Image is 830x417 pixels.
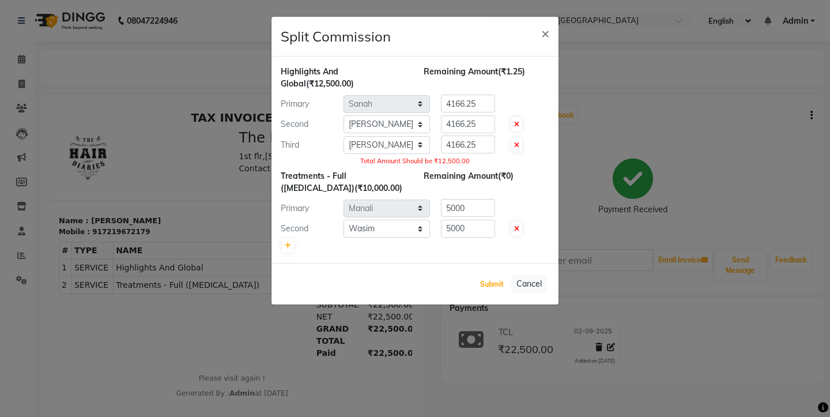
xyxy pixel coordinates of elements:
[301,121,325,131] div: Date :
[272,223,344,235] div: Second
[7,267,353,277] p: Please visit again !
[7,170,20,187] td: 2
[187,23,354,40] h3: The Hair Diaries
[424,171,498,181] span: Remaining Amount
[272,98,344,110] div: Primary
[258,205,309,217] div: NET
[272,118,344,130] div: Second
[498,66,525,77] span: (₹1.25)
[20,170,61,187] td: SERVICE
[219,153,274,170] td: ₹12,500.00
[309,241,360,253] div: ₹22,500.00
[40,121,98,131] div: 917219672179
[274,153,299,170] td: 1
[281,66,338,89] span: Highlights And Global
[187,57,354,69] p: Contact : [PHONE_NUMBER]
[219,136,274,153] th: RATE
[354,183,402,193] span: (₹10,000.00)
[309,193,360,205] div: ₹22,500.00
[20,153,61,170] td: SERVICE
[62,136,220,153] th: NAME
[258,193,309,205] div: SUBTOTAL
[258,241,309,253] div: Paid
[281,156,549,166] div: Total Amount Should be ₹12,500.00
[178,283,203,291] span: Admin
[20,136,61,153] th: TYPE
[306,78,354,89] span: (₹12,500.00)
[187,44,354,57] p: 1st flr,[STREET_ADDRESS]
[219,170,274,187] td: ₹10,000.00
[272,202,344,215] div: Primary
[281,26,391,47] h4: Split Commission
[299,136,353,153] th: PRICE
[274,136,299,153] th: QTY
[299,170,353,187] td: ₹10,000.00
[511,275,547,293] button: Cancel
[187,109,354,121] p: Invoice : V/2025-26/0751
[498,171,514,181] span: (₹0)
[7,121,38,131] div: Mobile :
[7,109,173,121] p: Name : [PERSON_NAME]
[532,17,559,49] button: Close
[64,173,217,185] span: Treatments - Full ([MEDICAL_DATA])
[541,24,549,42] span: ×
[327,121,353,131] div: [DATE]
[281,171,354,193] span: Treatments - Full ([MEDICAL_DATA])
[272,139,344,151] div: Third
[7,5,353,18] h2: TAX INVOICE
[7,282,353,292] div: Generated By : at [DATE]
[424,66,498,77] span: Remaining Amount
[274,170,299,187] td: 1
[477,276,507,292] button: Submit
[258,217,309,241] div: GRAND TOTAL
[299,153,353,170] td: ₹12,500.00
[7,153,20,170] td: 1
[309,205,360,217] div: ₹22,500.00
[7,136,20,153] th: #
[309,217,360,241] div: ₹22,500.00
[64,156,217,168] span: Highlights And Global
